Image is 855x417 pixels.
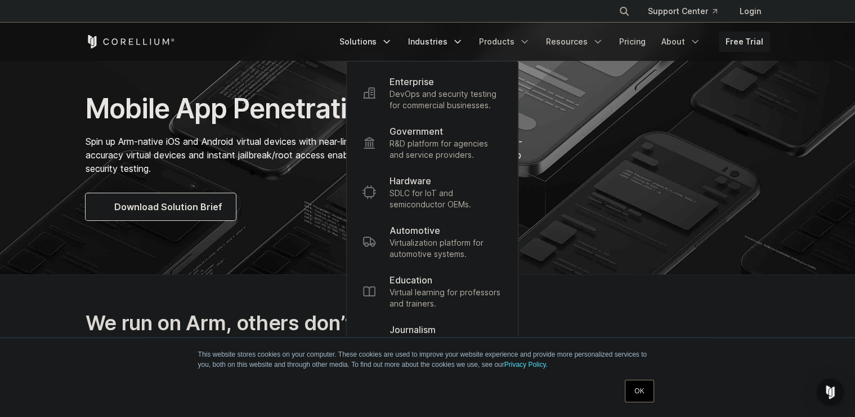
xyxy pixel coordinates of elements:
a: Privacy Policy. [504,361,548,369]
a: Download Solution Brief [86,193,236,220]
a: Pricing [612,32,652,52]
a: Journalism Secure solutions for media and community leaders. [353,316,511,366]
a: Corellium Home [86,35,175,48]
div: Navigation Menu [333,32,770,52]
p: Hardware [390,174,431,188]
a: Government R&D platform for agencies and service providers. [353,118,511,167]
div: Navigation Menu [605,1,770,21]
a: Free Trial [719,32,770,52]
button: Search [614,1,634,21]
a: Education Virtual learning for professors and trainers. [353,267,511,316]
p: DevOps and security testing for commercial businesses. [390,88,502,111]
a: Industries [401,32,470,52]
a: Hardware SDLC for IoT and semiconductor OEMs. [353,167,511,217]
a: Support Center [639,1,726,21]
p: R&D platform for agencies and service providers. [390,138,502,161]
a: Automotive Virtualization platform for automotive systems. [353,217,511,267]
a: About [655,32,708,52]
h3: We run on Arm, others don’t [86,310,770,335]
p: Education [390,273,432,287]
p: Government [390,125,443,138]
h1: Mobile App Penetration Testing [86,92,534,126]
p: SDLC for IoT and semiconductor OEMs. [390,188,502,210]
span: Spin up Arm-native iOS and Android virtual devices with near-limitless device and OS combinations... [86,136,522,174]
a: Products [472,32,537,52]
div: Open Intercom Messenger [817,379,844,406]
p: Virtual learning for professors and trainers. [390,287,502,309]
p: Enterprise [390,75,434,88]
p: Journalism [390,323,436,336]
p: Automotive [390,224,440,237]
a: Solutions [333,32,399,52]
p: Virtualization platform for automotive systems. [390,237,502,260]
a: OK [625,380,653,402]
a: Login [731,1,770,21]
a: Enterprise DevOps and security testing for commercial businesses. [353,68,511,118]
span: Download Solution Brief [114,200,222,214]
p: Secure solutions for media and community leaders. [390,336,502,359]
a: Resources [539,32,610,52]
p: This website stores cookies on your computer. These cookies are used to improve your website expe... [198,349,657,370]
